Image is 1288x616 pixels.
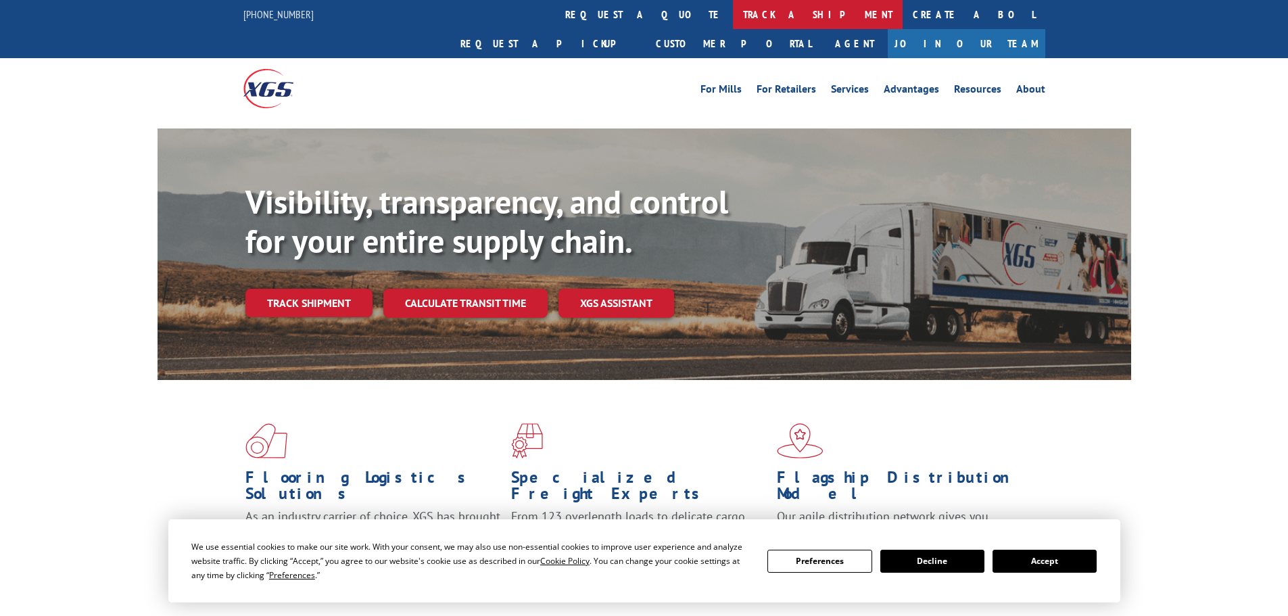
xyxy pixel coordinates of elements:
a: For Mills [700,84,742,99]
span: Cookie Policy [540,555,590,567]
img: xgs-icon-flagship-distribution-model-red [777,423,824,458]
a: Customer Portal [646,29,821,58]
img: xgs-icon-total-supply-chain-intelligence-red [245,423,287,458]
h1: Flagship Distribution Model [777,469,1032,508]
button: Preferences [767,550,872,573]
div: Cookie Consent Prompt [168,519,1120,602]
div: We use essential cookies to make our site work. With your consent, we may also use non-essential ... [191,540,751,582]
span: Preferences [269,569,315,581]
a: For Retailers [757,84,816,99]
a: Advantages [884,84,939,99]
a: Resources [954,84,1001,99]
img: xgs-icon-focused-on-flooring-red [511,423,543,458]
b: Visibility, transparency, and control for your entire supply chain. [245,181,728,262]
a: About [1016,84,1045,99]
a: XGS ASSISTANT [558,289,674,318]
a: Request a pickup [450,29,646,58]
p: From 123 overlength loads to delicate cargo, our experienced staff knows the best way to move you... [511,508,767,569]
span: As an industry carrier of choice, XGS has brought innovation and dedication to flooring logistics... [245,508,500,556]
h1: Specialized Freight Experts [511,469,767,508]
button: Decline [880,550,984,573]
h1: Flooring Logistics Solutions [245,469,501,508]
a: Agent [821,29,888,58]
a: Track shipment [245,289,373,317]
a: Calculate transit time [383,289,548,318]
button: Accept [993,550,1097,573]
a: Services [831,84,869,99]
a: Join Our Team [888,29,1045,58]
a: [PHONE_NUMBER] [243,7,314,21]
span: Our agile distribution network gives you nationwide inventory management on demand. [777,508,1026,540]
